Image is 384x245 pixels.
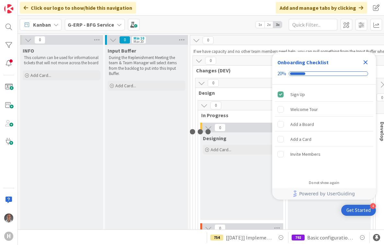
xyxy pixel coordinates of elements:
div: Add a Board [290,120,314,128]
div: Welcome Tour is incomplete. [275,102,373,116]
div: Sign Up [290,91,305,98]
span: 0 [34,36,45,44]
span: Design [199,90,365,96]
span: 0 [215,124,226,131]
div: Checklist Container [272,52,376,200]
span: 0 [119,36,130,44]
div: Footer [272,188,376,200]
input: Quick Filter... [289,19,337,31]
div: 4 [370,203,376,209]
img: PS [4,214,13,223]
span: 1x [256,21,264,28]
div: Add a Card is incomplete. [275,132,373,146]
span: Add Card... [211,147,231,153]
p: This column can be used for informational tickets that will not move across the board [24,55,99,66]
div: Invite Members is incomplete. [275,147,373,161]
span: Add Card... [30,72,51,78]
span: Add Card... [115,83,136,89]
span: 0 [203,36,214,44]
span: Powered by UserGuiding [299,190,355,198]
div: 754 [210,235,223,240]
span: Designing [203,135,227,141]
span: In Progress [201,112,277,118]
span: [[DATE]] Implement Accountview BI information- [Data Transport to BI Datalake] [226,234,272,241]
div: 792 [292,235,305,240]
span: 3x [273,21,282,28]
div: 20% [277,71,286,77]
p: During the Replenishment Meeting the team & Team Manager will select items from the backlog to pu... [109,55,184,76]
span: INFO [23,47,34,54]
div: Do not show again [309,180,339,185]
div: Checklist progress: 20% [277,71,371,77]
span: Basic configuration Isah test environment HSG [307,234,353,241]
span: 0 [205,57,216,65]
div: Get Started [346,207,371,214]
div: Sign Up is complete. [275,87,373,102]
a: Powered by UserGuiding [275,188,373,200]
span: Kanban [33,21,51,29]
div: Add a Board is incomplete. [275,117,373,131]
div: Invite Members [290,150,320,158]
div: Add a Card [290,135,311,143]
div: Add and manage tabs by clicking [276,2,367,14]
div: Max 20 [134,40,144,43]
span: 0 [210,102,221,109]
div: Close Checklist [360,57,371,67]
div: Min 10 [134,37,144,40]
span: Input Buffer [108,47,136,54]
div: Welcome Tour [290,105,318,113]
b: G-ERP - BFG Service [68,21,114,28]
span: 2x [264,21,273,28]
div: H [4,232,13,241]
img: Visit kanbanzone.com [4,4,13,13]
div: Click our logo to show/hide this navigation [20,2,136,14]
div: Onboarding Checklist [277,58,329,66]
div: Open Get Started checklist, remaining modules: 4 [341,205,376,216]
span: 0 [208,79,219,87]
div: Checklist items [272,85,376,176]
span: 0 [215,224,226,232]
